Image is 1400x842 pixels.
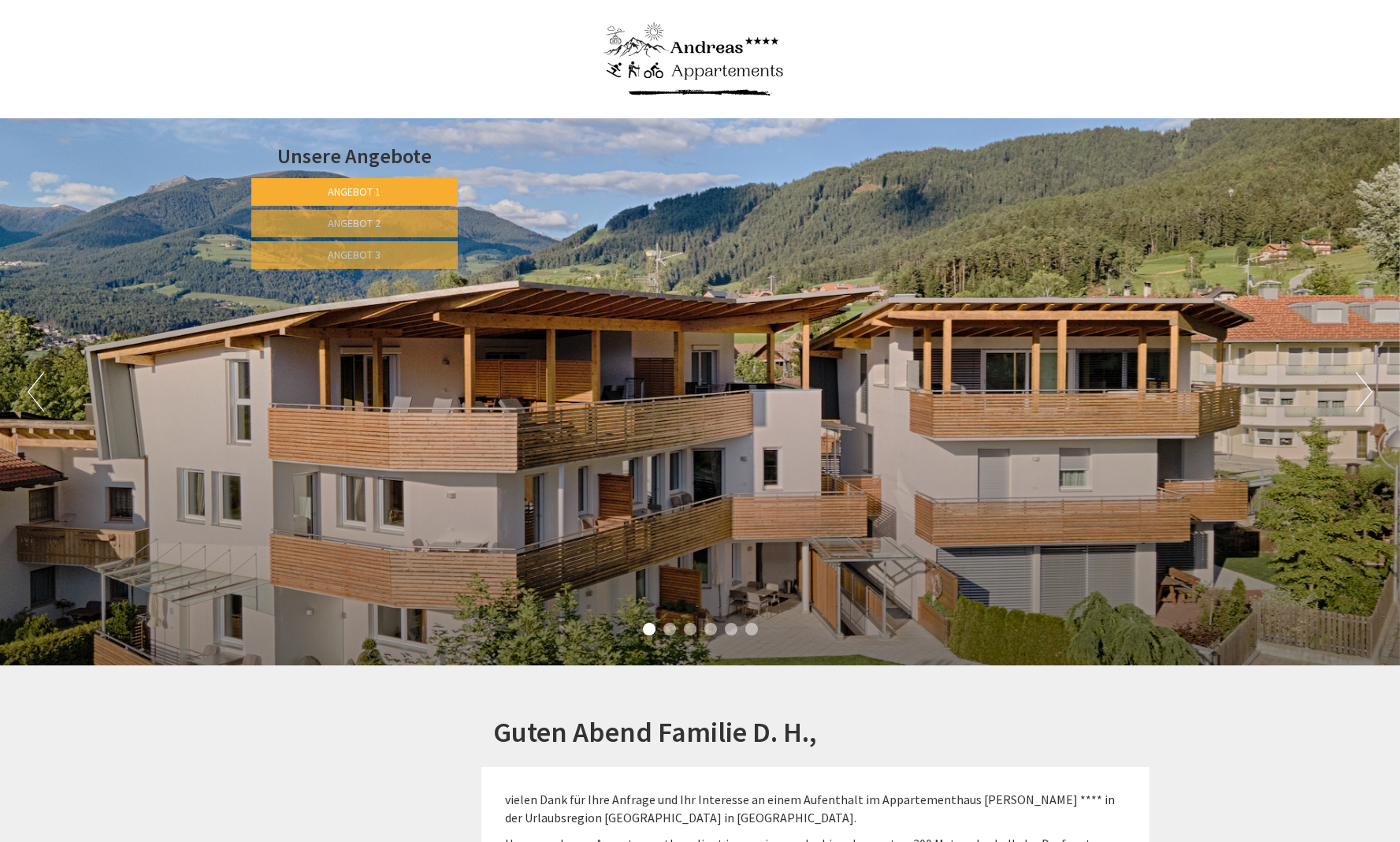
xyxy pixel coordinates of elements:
span: Angebot 3 [328,248,381,262]
span: Angebot 1 [328,184,381,199]
h1: Guten Abend Familie D. H., [493,717,817,748]
span: Angebot 2 [328,216,381,230]
button: Next [1356,372,1372,412]
p: vielen Dank für Ihre Anfrage und Ihr Interesse an einem Aufenthalt im Appartementhaus [PERSON_NAM... [505,791,1126,827]
button: Previous [28,372,44,412]
div: Unsere Angebote [251,141,458,170]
